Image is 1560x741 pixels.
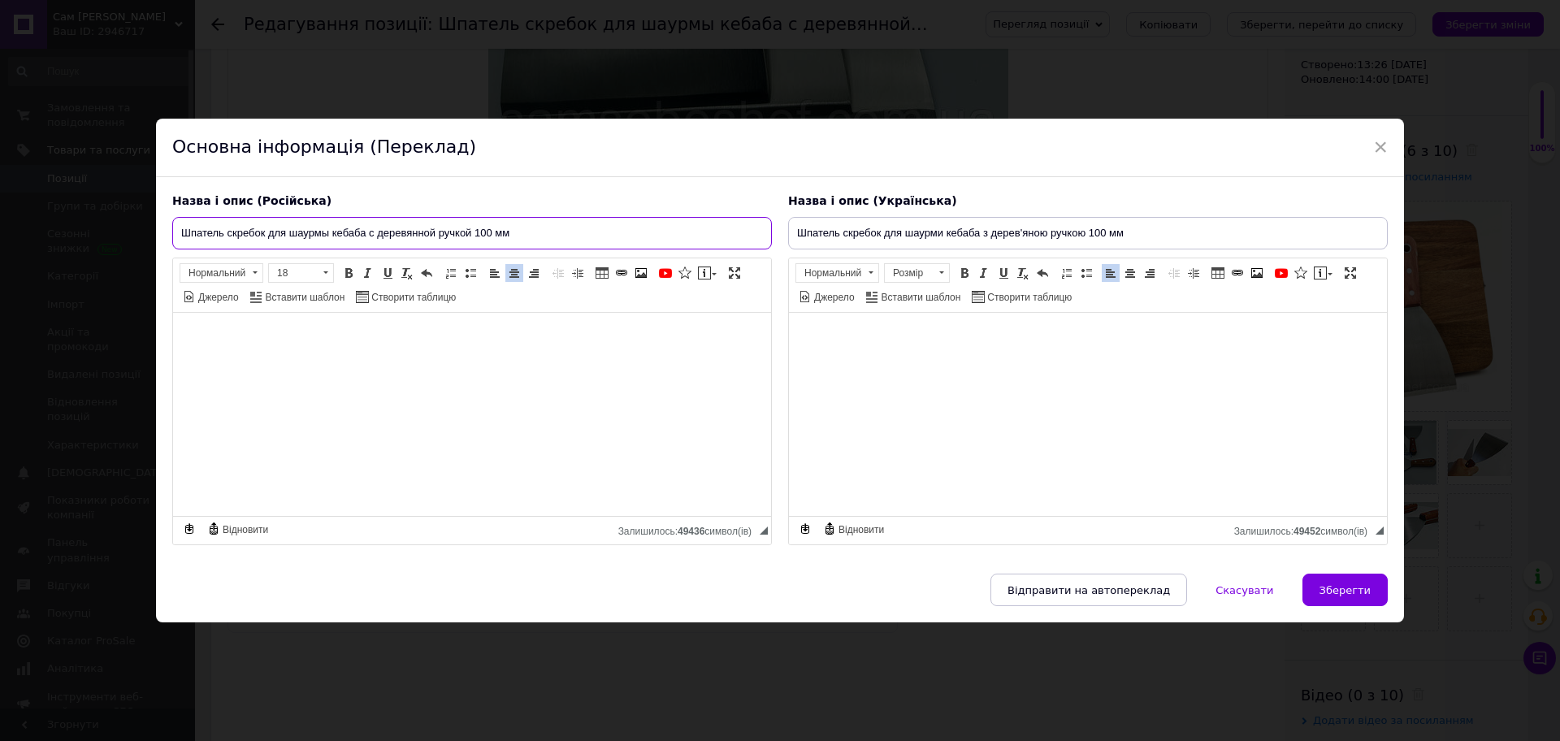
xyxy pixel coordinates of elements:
[248,288,348,305] a: Вставити шаблон
[593,264,611,282] a: Таблиця
[969,288,1074,305] a: Створити таблицю
[836,523,884,537] span: Відновити
[1014,264,1032,282] a: Видалити форматування
[618,522,760,537] div: Кiлькiсть символiв
[760,526,768,535] span: Потягніть для зміни розмірів
[369,291,456,305] span: Створити таблицю
[656,264,674,282] a: Додати відео з YouTube
[1373,133,1388,161] span: ×
[1102,264,1120,282] a: По лівому краю
[796,520,814,538] a: Зробити резервну копію зараз
[885,264,934,282] span: Розмір
[569,264,587,282] a: Збільшити відступ
[678,526,704,537] span: 49436
[173,313,771,516] iframe: Редактор, DCB5289D-1C60-492C-9040-8A19A328C24A
[1302,574,1388,606] button: Зберегти
[180,520,198,538] a: Зробити резервну копію зараз
[796,288,857,305] a: Джерело
[1272,264,1290,282] a: Додати відео з YouTube
[461,264,479,282] a: Вставити/видалити маркований список
[1341,264,1359,282] a: Максимізувати
[156,119,1404,177] div: Основна інформація (Переклад)
[795,263,879,283] a: Нормальний
[379,264,396,282] a: Підкреслений (Ctrl+U)
[726,264,743,282] a: Максимізувати
[1228,264,1246,282] a: Вставити/Редагувати посилання (Ctrl+L)
[1215,584,1273,596] span: Скасувати
[613,264,630,282] a: Вставити/Редагувати посилання (Ctrl+L)
[1311,264,1335,282] a: Вставити повідомлення
[366,171,672,184] strong: Также вы можете посмотреть другие наши товары
[486,264,504,282] a: По лівому краю
[994,264,1012,282] a: Підкреслений (Ctrl+U)
[205,520,271,538] a: Відновити
[1185,264,1202,282] a: Збільшити відступ
[1234,522,1376,537] div: Кiлькiсть символiв
[180,288,241,305] a: Джерело
[695,264,719,282] a: Вставити повідомлення
[268,263,334,283] a: 18
[1293,526,1320,537] span: 49452
[1376,526,1384,535] span: Потягніть для зміни розмірів
[632,264,650,282] a: Зображення
[180,263,263,283] a: Нормальний
[864,288,964,305] a: Вставити шаблон
[525,264,543,282] a: По правому краю
[1198,574,1290,606] button: Скасувати
[1141,264,1159,282] a: По правому краю
[263,291,345,305] span: Вставити шаблон
[1058,264,1076,282] a: Вставити/видалити нумерований список
[975,264,993,282] a: Курсив (Ctrl+I)
[632,171,672,184] a: ЗДЕСЬ!
[821,520,886,538] a: Відновити
[985,291,1072,305] span: Створити таблицю
[812,291,855,305] span: Джерело
[1007,584,1170,596] span: Відправити на автопереклад
[269,264,318,282] span: 18
[1033,264,1051,282] a: Повернути (Ctrl+Z)
[172,194,331,207] span: Назва і опис (Російська)
[955,264,973,282] a: Жирний (Ctrl+B)
[549,264,567,282] a: Зменшити відступ
[353,288,458,305] a: Створити таблицю
[1319,584,1371,596] span: Зберегти
[1248,264,1266,282] a: Зображення
[1077,264,1095,282] a: Вставити/видалити маркований список
[990,574,1187,606] button: Відправити на автопереклад
[796,264,863,282] span: Нормальний
[788,194,957,207] span: Назва і опис (Українська)
[676,264,694,282] a: Вставити іконку
[398,264,416,282] a: Видалити форматування
[505,264,523,282] a: По центру
[196,291,239,305] span: Джерело
[1292,264,1310,282] a: Вставити іконку
[789,313,1387,516] iframe: Редактор, 43E7E0F1-2A6C-49DC-82F9-1D897091612A
[418,264,435,282] a: Повернути (Ctrl+Z)
[879,291,961,305] span: Вставити шаблон
[884,263,950,283] a: Розмір
[442,264,460,282] a: Вставити/видалити нумерований список
[359,264,377,282] a: Курсив (Ctrl+I)
[340,264,357,282] a: Жирний (Ctrl+B)
[1121,264,1139,282] a: По центру
[220,523,268,537] span: Відновити
[180,264,247,282] span: Нормальний
[1209,264,1227,282] a: Таблиця
[1165,264,1183,282] a: Зменшити відступ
